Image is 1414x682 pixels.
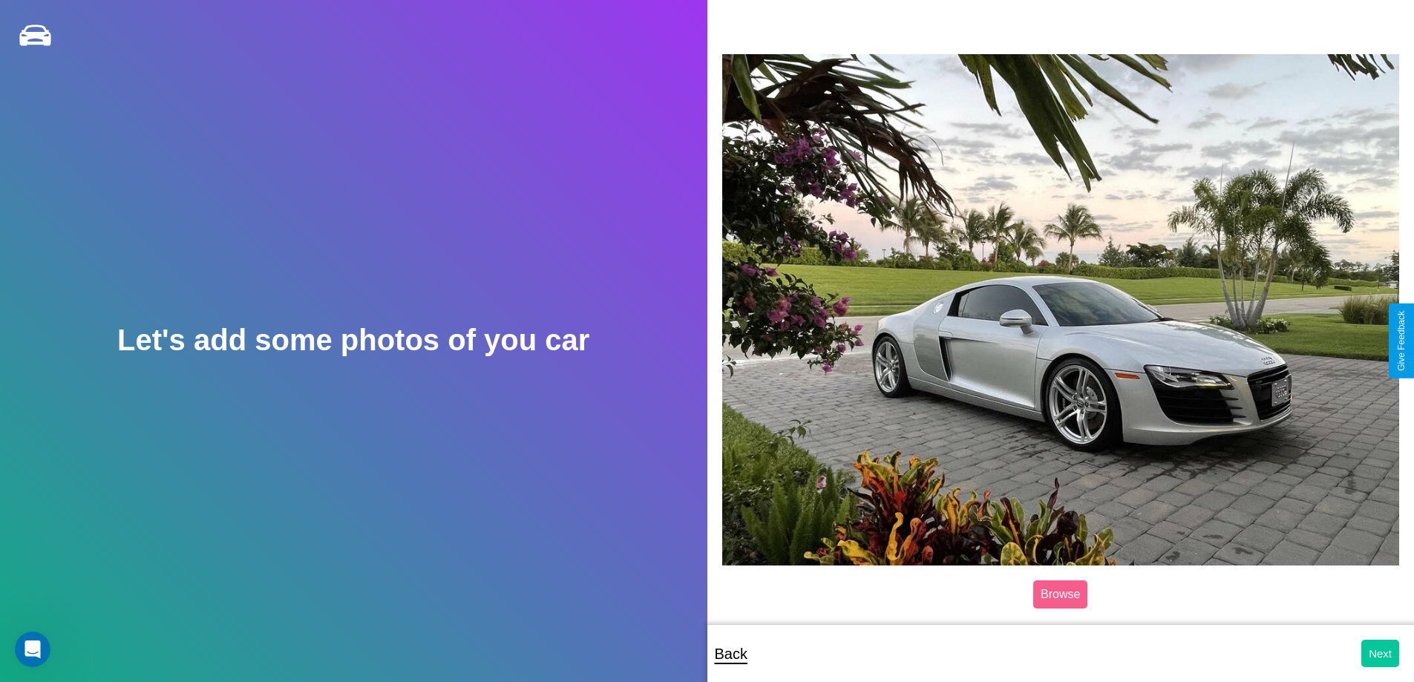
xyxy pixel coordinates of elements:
[15,632,50,667] iframe: Intercom live chat
[722,54,1400,565] img: posted
[1033,580,1087,609] label: Browse
[1396,311,1407,371] div: Give Feedback
[117,324,589,357] h2: Let's add some photos of you car
[715,640,747,667] p: Back
[1361,640,1399,667] button: Next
